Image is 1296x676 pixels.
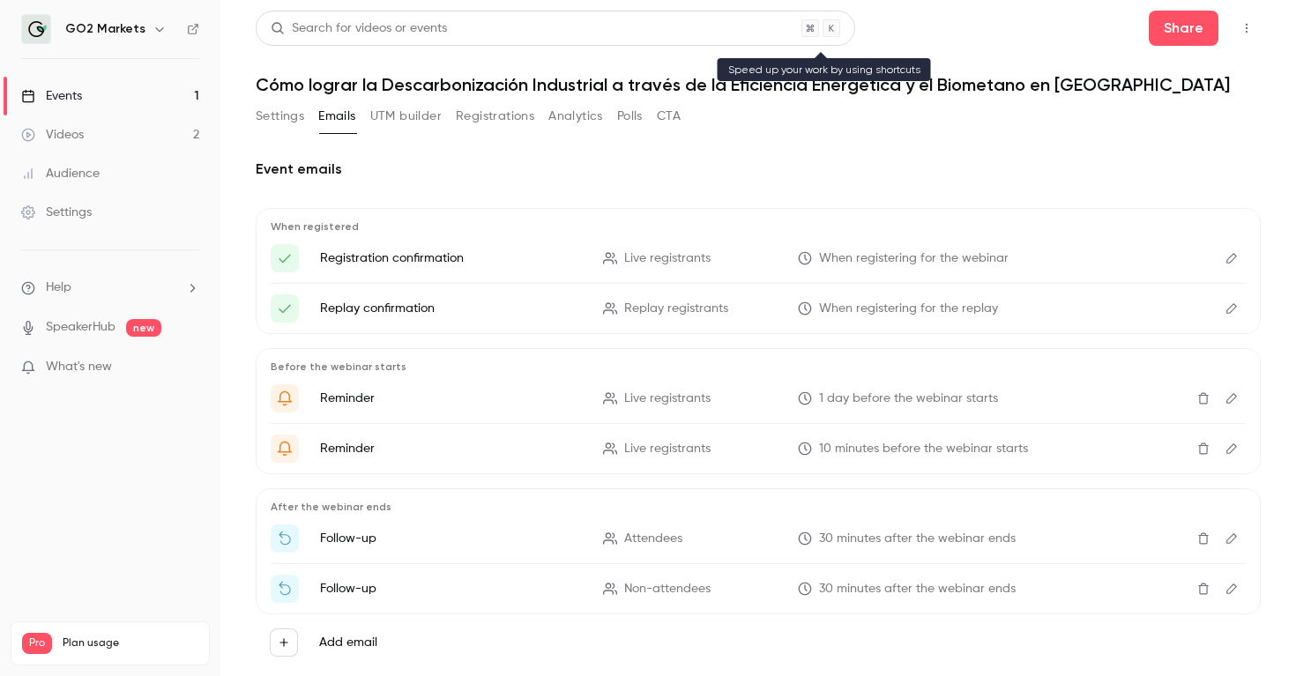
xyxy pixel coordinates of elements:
img: GO2 Markets [22,15,50,43]
h2: Event emails [256,159,1261,180]
span: Live registrants [624,440,711,458]
p: Follow-up [320,530,582,547]
h6: GO2 Markets [65,20,145,38]
span: new [126,319,161,337]
li: Thanks for attending {{ event_name }} [271,524,1246,553]
span: 30 minutes after the webinar ends [819,530,1016,548]
span: Help [46,279,71,297]
button: Edit [1218,384,1246,412]
li: Watch the replay of {{ event_name }} [271,575,1246,603]
li: help-dropdown-opener [21,279,199,297]
div: Search for videos or events [271,19,447,38]
li: Here's your access link to {{ event_name }}! [271,294,1246,323]
div: Videos [21,126,84,144]
button: Delete [1189,524,1218,553]
span: Live registrants [624,249,711,268]
span: 1 day before the webinar starts [819,390,998,408]
a: SpeakerHub [46,318,115,337]
button: Settings [256,102,304,130]
button: Analytics [548,102,603,130]
span: Attendees [624,530,682,548]
span: When registering for the webinar [819,249,1009,268]
li: {{ event_name }} is about to go live [271,435,1246,463]
button: Edit [1218,244,1246,272]
button: Edit [1218,294,1246,323]
p: Before the webinar starts [271,360,1246,374]
label: Add email [319,634,377,651]
li: Get Ready for '{{ event_name }}' tomorrow! [271,384,1246,412]
button: UTM builder [370,102,442,130]
span: Replay registrants [624,300,728,318]
span: Plan usage [63,636,198,650]
p: Follow-up [320,580,582,598]
span: When registering for the replay [819,300,998,318]
p: Reminder [320,390,582,407]
button: Polls [617,102,643,130]
button: Edit [1218,524,1246,553]
span: Pro [22,633,52,654]
span: What's new [46,358,112,376]
span: Live registrants [624,390,711,408]
div: Audience [21,165,100,182]
p: Reminder [320,440,582,457]
p: Replay confirmation [320,300,582,317]
span: 10 minutes before the webinar starts [819,440,1028,458]
p: After the webinar ends [271,500,1246,514]
button: Registrations [456,102,534,130]
button: Delete [1189,575,1218,603]
button: CTA [657,102,681,130]
button: Share [1149,11,1218,46]
p: Registration confirmation [320,249,582,267]
div: Events [21,87,82,105]
button: Delete [1189,435,1218,463]
div: Settings [21,204,92,221]
span: 30 minutes after the webinar ends [819,580,1016,598]
li: Here's your access link to {{ event_name }}! [271,244,1246,272]
button: Edit [1218,435,1246,463]
p: When registered [271,219,1246,234]
span: Non-attendees [624,580,711,598]
h1: Cómo lograr la Descarbonización Industrial a través de la Eficiencia Energética y el Biometano en... [256,74,1261,95]
button: Edit [1218,575,1246,603]
button: Delete [1189,384,1218,412]
button: Emails [318,102,355,130]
